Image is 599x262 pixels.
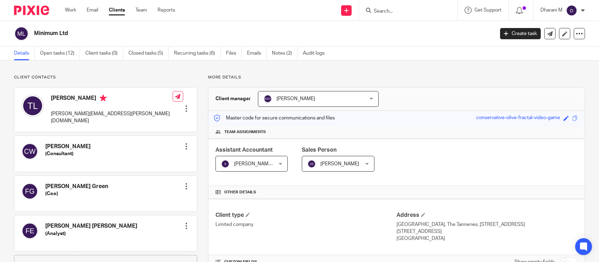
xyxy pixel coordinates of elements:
[174,47,221,60] a: Recurring tasks (6)
[128,47,169,60] a: Closed tasks (5)
[34,30,398,37] h2: Minimum Ltd
[45,183,108,190] h4: [PERSON_NAME] Green
[226,47,242,60] a: Files
[45,230,137,237] h5: (Analyst)
[65,7,76,14] a: Work
[214,115,335,122] p: Master code for secure communications and files
[397,221,578,228] p: [GEOGRAPHIC_DATA], The Tanneries, [STREET_ADDRESS]
[397,212,578,219] h4: Address
[272,47,298,60] a: Notes (2)
[208,75,585,80] p: More details
[277,96,315,101] span: [PERSON_NAME]
[158,7,175,14] a: Reports
[51,95,173,103] h4: [PERSON_NAME]
[215,147,273,153] span: Assistant Accountant
[45,150,91,157] h5: (Consultant)
[85,47,123,60] a: Client tasks (0)
[109,7,125,14] a: Clients
[373,8,436,15] input: Search
[476,114,560,122] div: conservative-olive-fractal-video-game
[45,190,108,197] h5: (Coo)
[215,212,397,219] h4: Client type
[234,161,277,166] span: [PERSON_NAME] R
[215,221,397,228] p: Limited company
[21,143,38,160] img: svg%3E
[540,7,563,14] p: Dharani M
[45,222,137,230] h4: [PERSON_NAME] [PERSON_NAME]
[135,7,147,14] a: Team
[40,47,80,60] a: Open tasks (12)
[51,110,173,125] p: [PERSON_NAME][EMAIL_ADDRESS][PERSON_NAME][DOMAIN_NAME]
[21,222,38,239] img: svg%3E
[14,47,35,60] a: Details
[224,189,256,195] span: Other details
[21,95,44,117] img: svg%3E
[45,143,91,150] h4: [PERSON_NAME]
[320,161,359,166] span: [PERSON_NAME]
[397,235,578,242] p: [GEOGRAPHIC_DATA]
[303,47,330,60] a: Audit logs
[474,8,501,13] span: Get Support
[14,26,29,41] img: svg%3E
[14,75,197,80] p: Client contacts
[307,160,316,168] img: svg%3E
[100,95,107,102] i: Primary
[14,6,49,15] img: Pixie
[224,129,266,135] span: Team assignments
[302,147,337,153] span: Sales Person
[247,47,267,60] a: Emails
[87,7,98,14] a: Email
[500,28,541,39] a: Create task
[215,95,251,102] h3: Client manager
[21,183,38,200] img: svg%3E
[397,228,578,235] p: [STREET_ADDRESS]
[221,160,229,168] img: svg%3E
[566,5,577,16] img: svg%3E
[264,95,272,103] img: svg%3E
